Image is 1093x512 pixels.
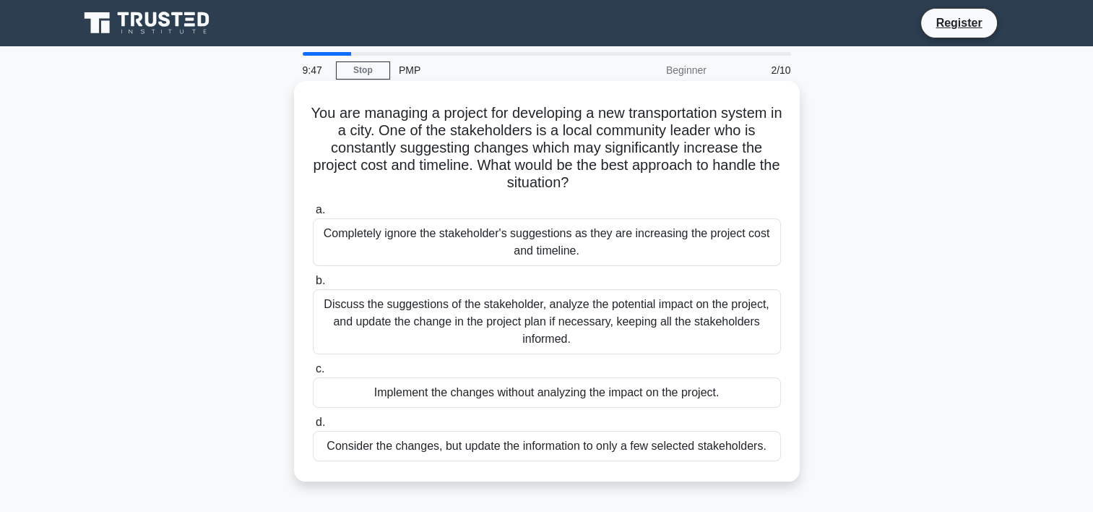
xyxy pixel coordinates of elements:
a: Stop [336,61,390,80]
span: a. [316,203,325,216]
div: PMP [390,56,589,85]
div: Discuss the suggestions of the stakeholder, analyze the potential impact on the project, and upda... [313,289,781,354]
a: Register [927,14,990,32]
div: Completely ignore the stakeholder's suggestions as they are increasing the project cost and timel... [313,218,781,266]
div: 2/10 [715,56,800,85]
span: d. [316,416,325,428]
span: b. [316,274,325,286]
div: Beginner [589,56,715,85]
span: c. [316,362,324,375]
div: 9:47 [294,56,336,85]
div: Implement the changes without analyzing the impact on the project. [313,377,781,408]
div: Consider the changes, but update the information to only a few selected stakeholders. [313,431,781,461]
h5: You are managing a project for developing a new transportation system in a city. One of the stake... [311,104,782,192]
